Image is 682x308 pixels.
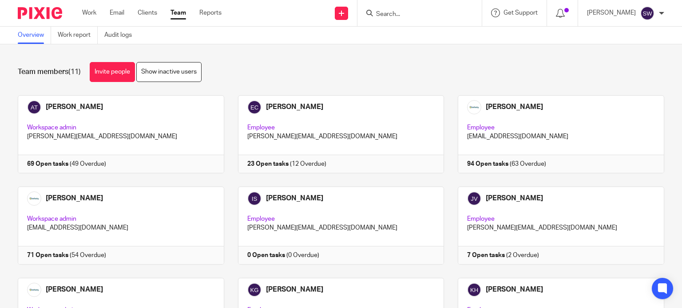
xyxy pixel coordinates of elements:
span: Get Support [504,10,538,16]
a: Overview [18,27,51,44]
h1: Team members [18,67,81,77]
p: [PERSON_NAME] [587,8,636,17]
a: Show inactive users [136,62,202,82]
a: Work [82,8,96,17]
a: Work report [58,27,98,44]
a: Invite people [90,62,135,82]
img: Pixie [18,7,62,19]
a: Team [170,8,186,17]
img: svg%3E [640,6,654,20]
a: Audit logs [104,27,139,44]
a: Reports [199,8,222,17]
a: Clients [138,8,157,17]
span: (11) [68,68,81,75]
input: Search [375,11,455,19]
a: Email [110,8,124,17]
